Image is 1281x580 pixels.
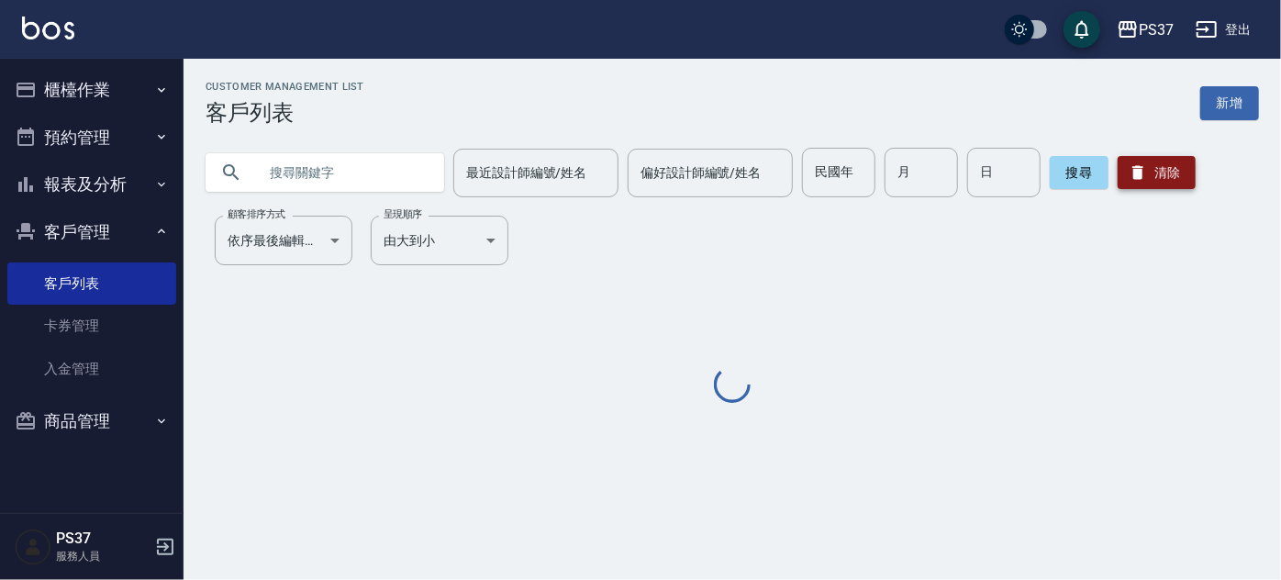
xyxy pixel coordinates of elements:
p: 服務人員 [56,548,150,564]
h5: PS37 [56,530,150,548]
button: 櫃檯作業 [7,66,176,114]
label: 顧客排序方式 [228,207,285,221]
button: 客戶管理 [7,208,176,256]
button: PS37 [1109,11,1181,49]
div: PS37 [1139,18,1174,41]
button: 搜尋 [1050,156,1108,189]
button: save [1064,11,1100,48]
a: 入金管理 [7,348,176,390]
img: Person [15,529,51,565]
input: 搜尋關鍵字 [257,148,429,197]
a: 客戶列表 [7,262,176,305]
a: 卡券管理 [7,305,176,347]
h3: 客戶列表 [206,100,364,126]
button: 預約管理 [7,114,176,162]
img: Logo [22,17,74,39]
a: 新增 [1200,86,1259,120]
h2: Customer Management List [206,81,364,93]
button: 商品管理 [7,397,176,445]
button: 清除 [1118,156,1196,189]
div: 依序最後編輯時間 [215,216,352,265]
button: 登出 [1188,13,1259,47]
div: 由大到小 [371,216,508,265]
button: 報表及分析 [7,161,176,208]
label: 呈現順序 [384,207,422,221]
